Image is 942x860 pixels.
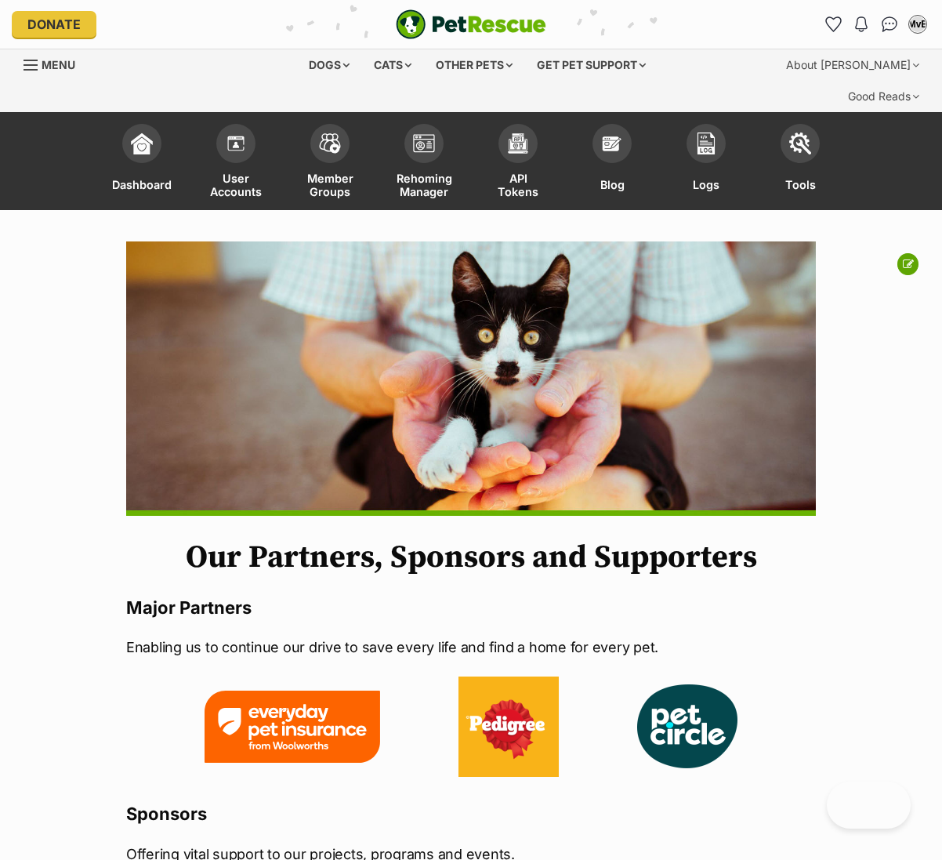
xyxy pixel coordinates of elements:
h1: Our Partners, Sponsors and Supporters [126,539,816,575]
img: notifications-46538b983faf8c2785f20acdc204bb7945ddae34d4c08c2a6579f10ce5e182be.svg [855,16,868,32]
div: Get pet support [526,49,657,81]
a: Dashboard [95,116,189,210]
div: About [PERSON_NAME] [775,49,930,81]
button: My account [905,12,930,37]
div: Good Reads [837,81,930,112]
span: User Accounts [208,171,263,198]
span: Rehoming Manager [397,171,452,198]
h3: Major Partners [126,597,816,619]
a: User Accounts [189,116,283,210]
h3: Sponsors [126,803,816,825]
img: dashboard-icon-eb2f2d2d3e046f16d808141f083e7271f6b2e854fb5c12c21221c1fb7104beca.svg [131,132,153,154]
a: Donate [12,11,96,38]
div: Other pets [425,49,524,81]
a: API Tokens [471,116,565,210]
img: team-members-icon-5396bd8760b3fe7c0b43da4ab00e1e3bb1a5d9ba89233759b79545d2d3fc5d0d.svg [319,133,341,154]
img: chat-41dd97257d64d25036548639549fe6c8038ab92f7586957e7f3b1b290dea8141.svg [882,16,898,32]
ul: Account quick links [821,12,930,37]
span: Menu [42,58,75,71]
a: Menu [24,49,86,78]
a: Conversations [877,12,902,37]
div: MvE [910,16,926,32]
span: Dashboard [112,171,172,198]
img: logo-e224e6f780fb5917bec1dbf3a21bbac754714ae5b6737aabdf751b685950b380.svg [396,9,546,39]
img: logs-icon-5bf4c29380941ae54b88474b1138927238aebebbc450bc62c8517511492d5a22.svg [695,132,717,154]
p: Enabling us to continue our drive to save every life and find a home for every pet. [126,637,816,658]
a: Rehoming Manager [377,116,471,210]
div: Dogs [298,49,360,81]
a: Logs [659,116,753,210]
img: tools-icon-677f8b7d46040df57c17cb185196fc8e01b2b03676c49af7ba82c462532e62ee.svg [789,132,811,154]
button: Notifications [849,12,874,37]
img: blogs-icon-e71fceff818bbaa76155c998696f2ea9b8fc06abc828b24f45ee82a475c2fd99.svg [601,132,623,154]
a: Favourites [821,12,846,37]
span: Member Groups [303,171,357,198]
iframe: Help Scout Beacon - Open [827,782,911,829]
span: API Tokens [491,171,545,198]
img: members-icon-d6bcda0bfb97e5ba05b48644448dc2971f67d37433e5abca221da40c41542bd5.svg [225,132,247,154]
span: Tools [785,171,816,198]
a: PetRescue [396,9,546,39]
span: Logs [693,171,719,198]
a: Tools [753,116,847,210]
img: group-profile-icon-3fa3cf56718a62981997c0bc7e787c4b2cf8bcc04b72c1350f741eb67cf2f40e.svg [413,134,435,153]
a: Blog [565,116,659,210]
a: Member Groups [283,116,377,210]
img: kitten sitting in hands [126,241,816,516]
span: Blog [600,171,625,198]
img: api-icon-849e3a9e6f871e3acf1f60245d25b4cd0aad652aa5f5372336901a6a67317bd8.svg [507,132,529,154]
div: Cats [363,49,422,81]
